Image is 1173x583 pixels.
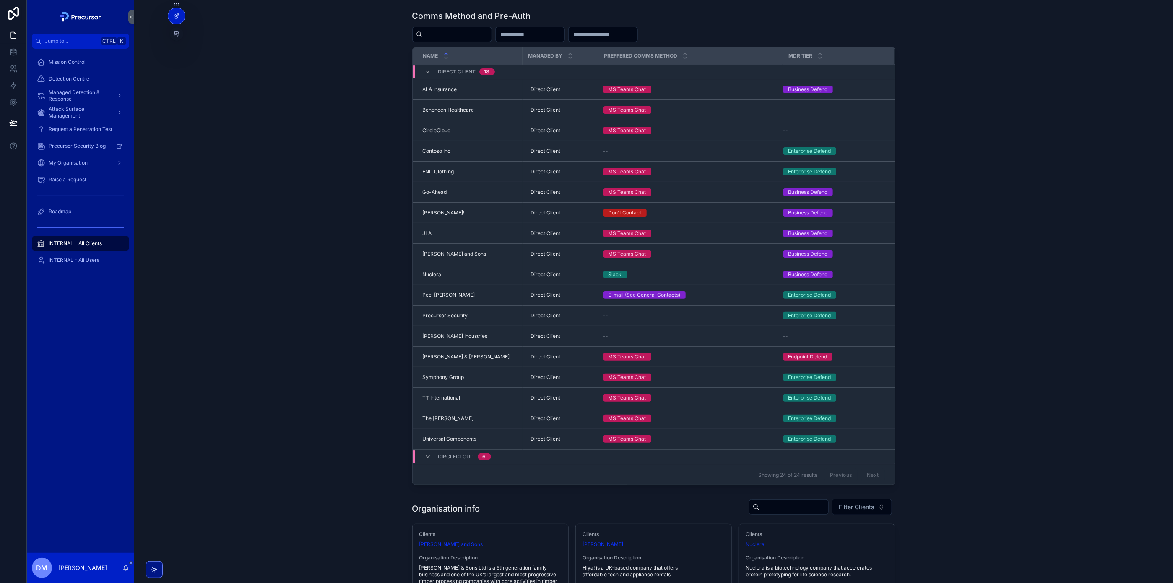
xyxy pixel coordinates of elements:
[423,271,442,278] span: Nuclera
[531,209,561,216] span: Direct Client
[438,68,476,75] span: Direct Client
[531,230,561,237] span: Direct Client
[603,333,609,340] span: --
[746,554,888,561] span: Organisation Description
[531,353,561,360] span: Direct Client
[788,353,827,361] div: Endpoint Defend
[603,312,609,319] span: --
[32,34,129,49] button: Jump to...CtrlK
[609,291,681,299] div: E-mail (See General Contacts)
[423,148,451,154] span: Contoso Inc
[49,143,106,149] span: Precursor Security Blog
[531,312,561,319] span: Direct Client
[32,172,129,187] a: Raise a Request
[583,541,624,548] a: [PERSON_NAME]!
[423,189,447,196] span: Go-Ahead
[609,415,646,422] div: MS Teams Chat
[531,86,561,93] span: Direct Client
[528,52,562,59] span: Managed By
[423,86,457,93] span: ALA Insurance
[609,271,622,278] div: Slack
[36,563,48,573] span: DM
[746,541,765,548] a: Nuclera
[788,209,828,217] div: Business Defend
[531,107,561,113] span: Direct Client
[419,531,562,538] span: Clients
[609,188,646,196] div: MS Teams Chat
[788,394,831,402] div: Enterprise Defend
[609,127,646,134] div: MS Teams Chat
[609,86,646,93] div: MS Teams Chat
[59,564,107,572] p: [PERSON_NAME]
[423,395,460,401] span: TT International
[423,107,474,113] span: Benenden Healthcare
[419,554,562,561] span: Organisation Description
[746,565,888,578] span: Nuclera is a biotechnology company that accelerates protein prototyping for life science research.
[531,374,561,381] span: Direct Client
[783,127,788,134] span: --
[531,148,561,154] span: Direct Client
[423,415,474,422] span: The [PERSON_NAME]
[832,499,892,515] button: Select Button
[423,292,475,298] span: Peel [PERSON_NAME]
[32,105,129,120] a: Attack Surface Management
[32,71,129,86] a: Detection Centre
[788,86,828,93] div: Business Defend
[49,240,102,247] span: INTERNAL - All Clients
[609,230,646,237] div: MS Teams Chat
[531,251,561,257] span: Direct Client
[483,453,486,460] div: 6
[604,52,677,59] span: Preffered comms method
[783,107,788,113] span: --
[788,415,831,422] div: Enterprise Defend
[423,209,465,216] span: [PERSON_NAME]!
[609,394,646,402] div: MS Teams Chat
[609,353,646,361] div: MS Teams Chat
[419,541,483,548] a: [PERSON_NAME] and Sons
[531,415,561,422] span: Direct Client
[49,59,86,65] span: Mission Control
[45,38,98,44] span: Jump to...
[423,230,432,237] span: JLA
[788,374,831,381] div: Enterprise Defend
[788,168,831,175] div: Enterprise Defend
[49,208,71,215] span: Roadmap
[32,204,129,219] a: Roadmap
[49,76,89,82] span: Detection Centre
[423,127,451,134] span: CircleCloud
[32,253,129,268] a: INTERNAL - All Users
[49,106,110,119] span: Attack Surface Management
[531,189,561,196] span: Direct Client
[531,333,561,340] span: Direct Client
[423,52,438,59] span: Name
[788,188,828,196] div: Business Defend
[609,435,646,443] div: MS Teams Chat
[423,353,510,360] span: [PERSON_NAME] & [PERSON_NAME]
[49,126,112,133] span: Request a Penetration Test
[118,38,125,44] span: K
[531,395,561,401] span: Direct Client
[609,250,646,258] div: MS Teams Chat
[49,257,99,264] span: INTERNAL - All Users
[788,147,831,155] div: Enterprise Defend
[412,10,531,22] h1: Comms Method and Pre-Auth
[49,89,110,102] span: Managed Detection & Response
[609,168,646,175] div: MS Teams Chat
[788,230,828,237] div: Business Defend
[423,251,486,257] span: [PERSON_NAME] and Sons
[32,155,129,170] a: My Organisation
[423,374,464,381] span: Symphony Group
[32,139,129,154] a: Precursor Security Blog
[49,176,86,183] span: Raise a Request
[531,292,561,298] span: Direct Client
[583,554,725,561] span: Organisation Description
[423,333,488,340] span: [PERSON_NAME] Industries
[101,37,117,45] span: Ctrl
[531,271,561,278] span: Direct Client
[438,453,474,460] span: CircleCloud
[531,127,561,134] span: Direct Client
[783,333,788,340] span: --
